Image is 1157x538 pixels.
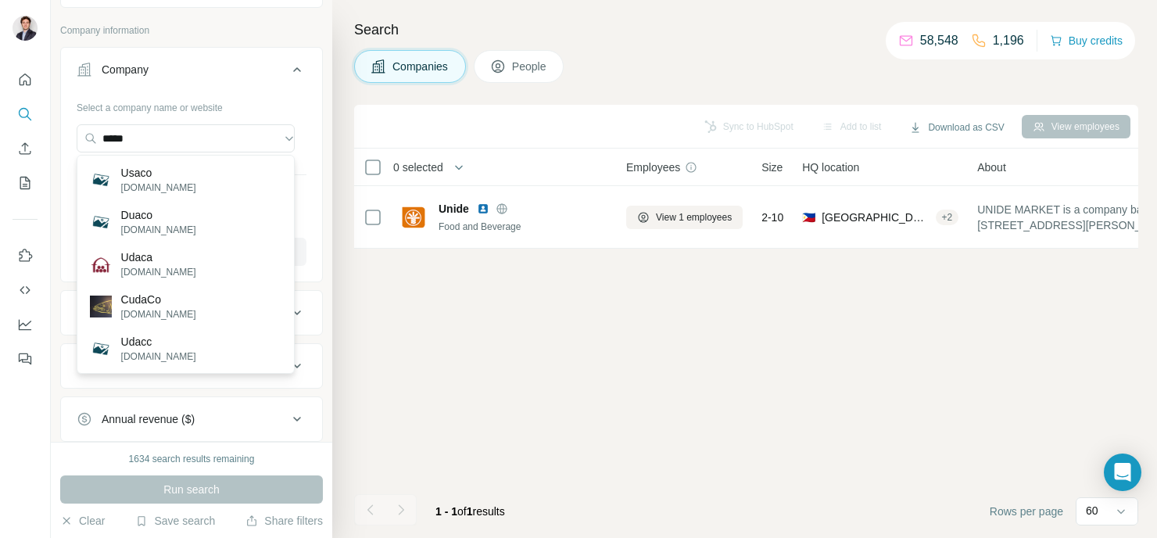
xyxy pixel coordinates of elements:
[102,62,149,77] div: Company
[13,310,38,339] button: Dashboard
[401,205,426,230] img: Logo of Unide
[90,211,112,233] img: Duaco
[61,347,322,385] button: HQ location
[90,169,112,191] img: Usaco
[121,307,196,321] p: [DOMAIN_NAME]
[102,411,195,427] div: Annual revenue ($)
[13,66,38,94] button: Quick start
[439,220,607,234] div: Food and Beverage
[626,206,743,229] button: View 1 employees
[61,294,322,332] button: Industry
[990,504,1063,519] span: Rows per page
[60,513,105,529] button: Clear
[13,169,38,197] button: My lists
[60,23,323,38] p: Company information
[392,59,450,74] span: Companies
[121,249,196,265] p: Udaca
[121,350,196,364] p: [DOMAIN_NAME]
[61,400,322,438] button: Annual revenue ($)
[802,160,859,175] span: HQ location
[121,265,196,279] p: [DOMAIN_NAME]
[1050,30,1123,52] button: Buy credits
[354,19,1138,41] h4: Search
[656,210,732,224] span: View 1 employees
[121,165,196,181] p: Usaco
[121,223,196,237] p: [DOMAIN_NAME]
[90,296,112,317] img: CudaCo
[61,51,322,95] button: Company
[121,292,196,307] p: CudaCo
[13,16,38,41] img: Avatar
[467,505,473,518] span: 1
[13,276,38,304] button: Use Surfe API
[512,59,548,74] span: People
[129,452,255,466] div: 1634 search results remaining
[121,181,196,195] p: [DOMAIN_NAME]
[977,160,1006,175] span: About
[135,513,215,529] button: Save search
[457,505,467,518] span: of
[898,116,1015,139] button: Download as CSV
[13,100,38,128] button: Search
[90,338,112,360] img: Udacc
[13,134,38,163] button: Enrich CSV
[993,31,1024,50] p: 1,196
[439,201,469,217] span: Unide
[90,253,112,275] img: Udaca
[121,207,196,223] p: Duaco
[13,242,38,270] button: Use Surfe on LinkedIn
[626,160,680,175] span: Employees
[13,345,38,373] button: Feedback
[1104,454,1141,491] div: Open Intercom Messenger
[121,334,196,350] p: Udacc
[245,513,323,529] button: Share filters
[435,505,457,518] span: 1 - 1
[761,160,783,175] span: Size
[761,210,783,225] span: 2-10
[435,505,505,518] span: results
[393,160,443,175] span: 0 selected
[77,95,306,115] div: Select a company name or website
[920,31,958,50] p: 58,548
[936,210,959,224] div: + 2
[477,203,489,215] img: LinkedIn logo
[1086,503,1098,518] p: 60
[802,210,815,225] span: 🇵🇭
[822,210,929,225] span: [GEOGRAPHIC_DATA], [GEOGRAPHIC_DATA], [GEOGRAPHIC_DATA]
